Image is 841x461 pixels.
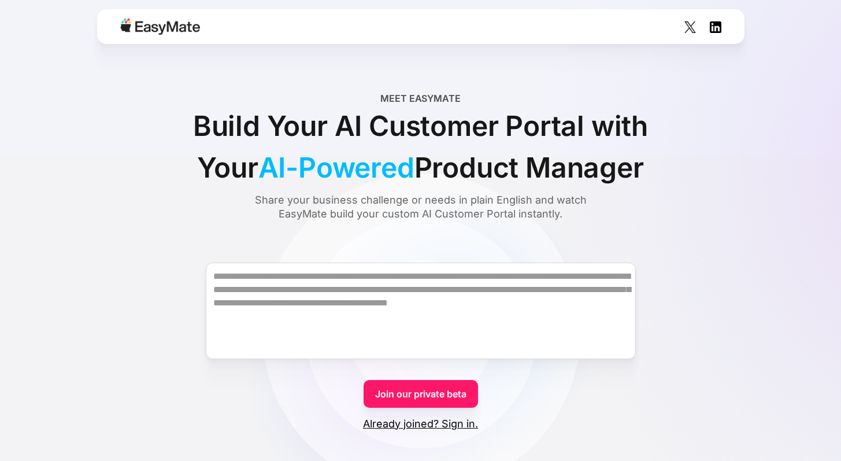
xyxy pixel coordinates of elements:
a: Join our private beta [364,380,478,408]
img: Social Icon [710,21,721,33]
div: Build Your AI Customer Portal with Your [161,105,681,189]
div: Meet EasyMate [380,91,461,105]
span: Product Manager [414,147,644,189]
a: Already joined? Sign in. [363,417,478,431]
img: Easymate logo [120,19,200,35]
div: Share your business challenge or needs in plain English and watch EasyMate build your custom AI C... [233,193,609,221]
form: Form [28,242,813,431]
img: Social Icon [684,21,696,33]
span: AI-Powered [258,147,414,189]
